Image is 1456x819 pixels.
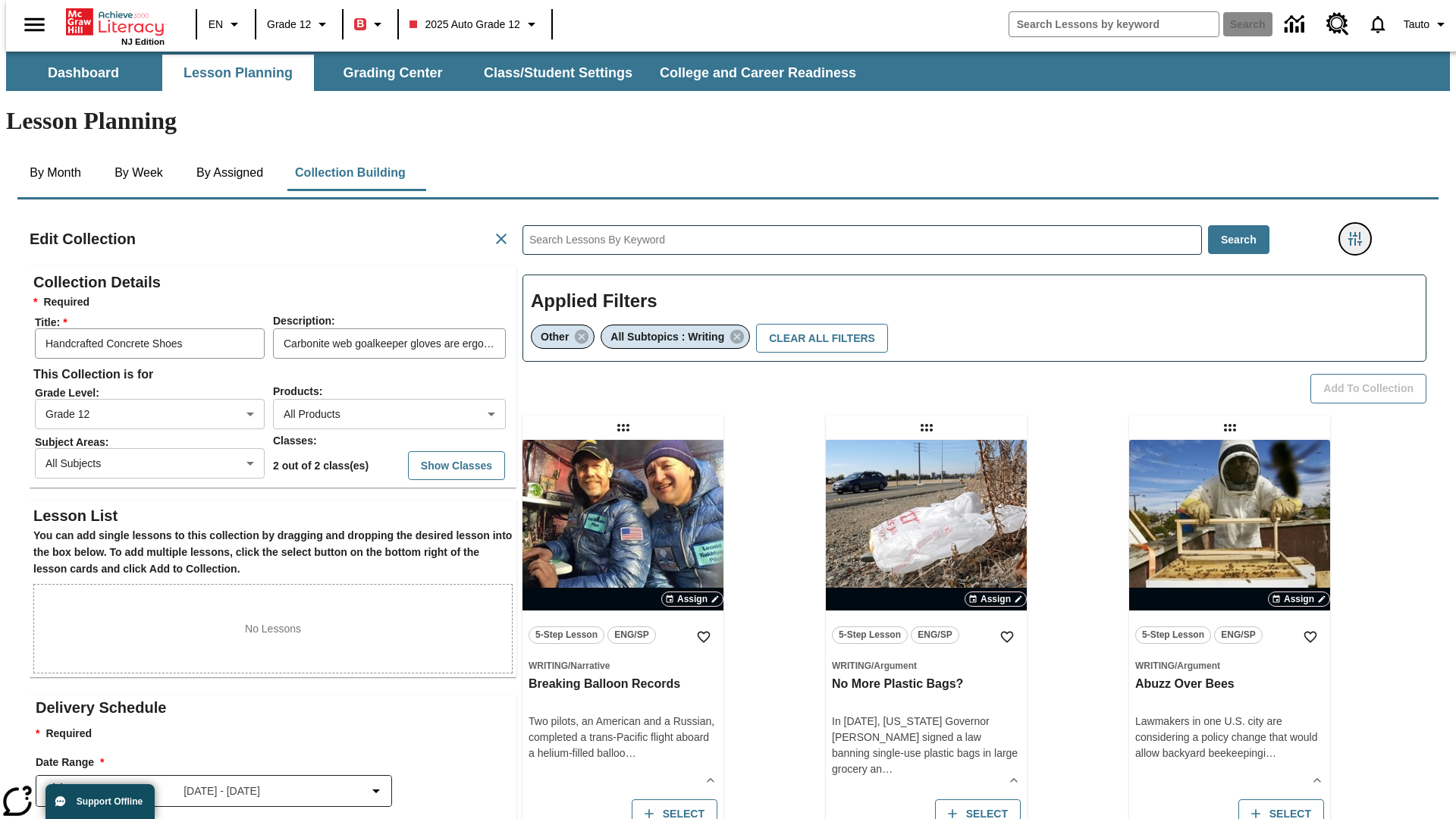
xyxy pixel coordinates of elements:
[1266,747,1276,759] span: …
[993,623,1021,651] button: Add to Favorites
[283,155,418,191] button: Collection Building
[832,714,1021,777] div: In [DATE], [US_STATE] Governor [PERSON_NAME] signed a law banning single-use plastic bags in larg...
[162,55,314,91] button: Lesson Planning
[1276,4,1317,45] a: Data Center
[1003,769,1025,792] button: Show Details
[1221,627,1255,643] span: ENG/SP
[626,747,636,759] span: …
[832,626,908,644] button: 5-Step Lesson
[33,270,513,294] h2: Collection Details
[42,782,385,800] button: Select the date range menu item
[121,37,165,46] span: NJ Edition
[610,331,724,343] span: All Subtopics : Writing
[531,325,595,349] div: Remove Other filter selected item
[472,55,645,91] button: Class/Student Settings
[981,592,1011,606] span: Assign
[832,661,871,671] span: Writing
[1358,5,1398,44] a: Notifications
[356,14,364,33] span: B
[839,627,901,643] span: 5-Step Lesson
[607,626,656,644] button: ENG/SP
[273,328,506,359] input: Description
[568,661,570,671] span: /
[1214,626,1263,644] button: ENG/SP
[529,626,604,644] button: 5-Step Lesson
[33,294,513,311] h6: Required
[8,55,159,91] button: Dashboard
[33,528,513,578] h6: You can add single lessons to this collection by dragging and dropping the desired lesson into th...
[1317,4,1358,45] a: Resource Center, Will open in new tab
[1135,626,1211,644] button: 5-Step Lesson
[273,315,335,327] span: Description :
[1398,11,1456,38] button: Profile/Settings
[261,11,337,38] button: Grade: Grade 12, Select a grade
[66,7,165,37] a: Home
[36,695,516,720] h2: Delivery Schedule
[620,747,626,759] span: o
[409,17,519,33] span: 2025 Auto Grade 12
[529,661,568,671] span: Writing
[1263,747,1266,759] span: i
[245,621,301,637] p: No Lessons
[12,2,57,47] button: Open side menu
[1135,676,1324,692] h3: Abuzz Over Bees
[273,458,369,474] p: 2 out of 2 class(es)
[6,107,1450,135] h1: Lesson Planning
[35,399,265,429] div: Grade 12
[1135,714,1324,761] div: Lawmakers in one U.S. city are considering a policy change that would allow backyard beekeeping
[523,226,1201,254] input: Search Lessons By Keyword
[832,657,1021,673] span: Topic: Writing/Argument
[273,435,317,447] span: Classes :
[267,17,311,33] span: Grade 12
[874,661,917,671] span: Argument
[202,11,250,38] button: Language: EN, Select a language
[570,661,610,671] span: Narrative
[965,591,1027,607] button: Assign Choose Dates
[911,626,959,644] button: ENG/SP
[690,623,717,651] button: Add to Favorites
[45,784,155,819] button: Support Offline
[101,155,177,191] button: By Week
[677,592,708,606] span: Assign
[17,155,93,191] button: By Month
[522,275,1426,362] div: Applied Filters
[1404,17,1429,33] span: Tauto
[611,416,635,440] div: Draggable lesson: Breaking Balloon Records
[648,55,868,91] button: College and Career Readiness
[35,328,265,359] input: Title
[661,591,723,607] button: Assign Choose Dates
[486,224,516,254] button: Cancel
[1142,627,1204,643] span: 5-Step Lesson
[273,385,322,397] span: Products :
[6,52,1450,91] div: SubNavbar
[1177,661,1220,671] span: Argument
[1268,591,1330,607] button: Assign Choose Dates
[871,661,874,671] span: /
[535,627,598,643] span: 5-Step Lesson
[832,676,1021,692] h3: No More Plastic Bags?
[882,763,893,775] span: …
[367,782,385,800] svg: Collapse Date Range Filter
[531,283,1418,320] h2: Applied Filters
[184,783,260,799] span: [DATE] - [DATE]
[1135,657,1324,673] span: Topic: Writing/Argument
[6,55,870,91] div: SubNavbar
[403,11,546,38] button: Class: 2025 Auto Grade 12, Select your class
[918,627,952,643] span: ENG/SP
[33,504,513,528] h2: Lesson List
[1175,661,1177,671] span: /
[1297,623,1324,651] button: Add to Favorites
[614,627,648,643] span: ENG/SP
[30,227,136,251] h2: Edit Collection
[1208,225,1269,255] button: Search
[529,657,717,673] span: Topic: Writing/Narrative
[184,155,275,191] button: By Assigned
[66,5,165,46] div: Home
[601,325,750,349] div: Remove All Subtopics : Writing filter selected item
[36,726,516,742] p: Required
[77,796,143,807] span: Support Offline
[529,676,717,692] h3: Breaking Balloon Records
[1135,661,1175,671] span: Writing
[529,714,717,761] div: Two pilots, an American and a Russian, completed a trans-Pacific flight aboard a helium-filled ballo
[1306,769,1329,792] button: Show Details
